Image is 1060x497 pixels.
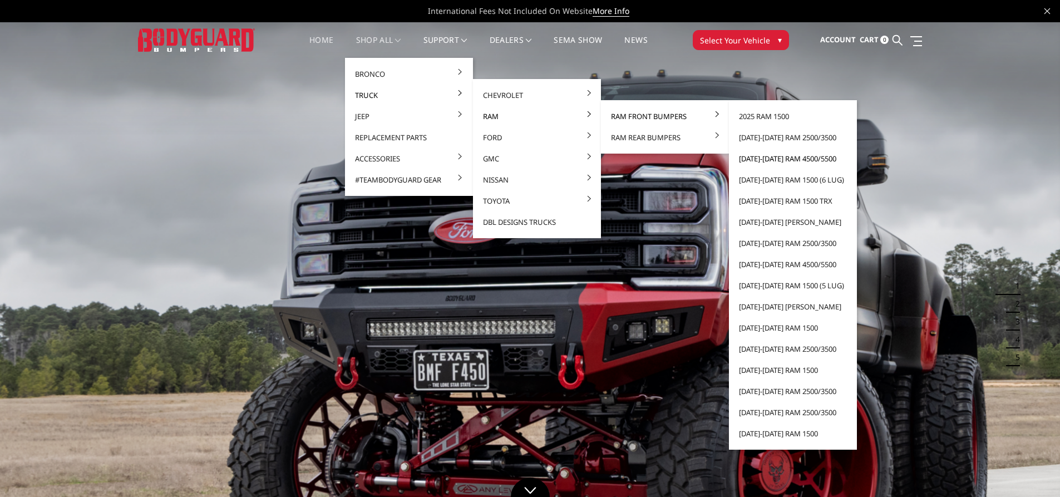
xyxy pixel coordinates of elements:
[490,36,532,58] a: Dealers
[1009,348,1020,366] button: 5 of 5
[733,275,852,296] a: [DATE]-[DATE] Ram 1500 (5 lug)
[624,36,647,58] a: News
[733,106,852,127] a: 2025 Ram 1500
[349,148,469,169] a: Accessories
[693,30,789,50] button: Select Your Vehicle
[733,317,852,338] a: [DATE]-[DATE] Ram 1500
[605,106,724,127] a: Ram Front Bumpers
[554,36,602,58] a: SEMA Show
[733,254,852,275] a: [DATE]-[DATE] Ram 4500/5500
[733,190,852,211] a: [DATE]-[DATE] Ram 1500 TRX
[477,127,596,148] a: Ford
[1009,331,1020,348] button: 4 of 5
[477,106,596,127] a: Ram
[733,233,852,254] a: [DATE]-[DATE] Ram 2500/3500
[477,169,596,190] a: Nissan
[733,423,852,444] a: [DATE]-[DATE] Ram 1500
[356,36,401,58] a: shop all
[349,127,469,148] a: Replacement Parts
[1009,295,1020,313] button: 2 of 5
[733,338,852,360] a: [DATE]-[DATE] Ram 2500/3500
[820,25,856,55] a: Account
[477,148,596,169] a: GMC
[1009,277,1020,295] button: 1 of 5
[860,35,879,45] span: Cart
[820,35,856,45] span: Account
[778,34,782,46] span: ▾
[423,36,467,58] a: Support
[700,35,770,46] span: Select Your Vehicle
[733,360,852,381] a: [DATE]-[DATE] Ram 1500
[733,127,852,148] a: [DATE]-[DATE] Ram 2500/3500
[733,148,852,169] a: [DATE]-[DATE] Ram 4500/5500
[605,127,724,148] a: Ram Rear Bumpers
[1009,313,1020,331] button: 3 of 5
[477,190,596,211] a: Toyota
[349,169,469,190] a: #TeamBodyguard Gear
[733,211,852,233] a: [DATE]-[DATE] [PERSON_NAME]
[880,36,889,44] span: 0
[860,25,889,55] a: Cart 0
[477,85,596,106] a: Chevrolet
[733,296,852,317] a: [DATE]-[DATE] [PERSON_NAME]
[349,85,469,106] a: Truck
[309,36,333,58] a: Home
[511,478,550,497] a: Click to Down
[733,169,852,190] a: [DATE]-[DATE] Ram 1500 (6 lug)
[593,6,629,17] a: More Info
[349,63,469,85] a: Bronco
[477,211,596,233] a: DBL Designs Trucks
[349,106,469,127] a: Jeep
[138,28,255,51] img: BODYGUARD BUMPERS
[1004,444,1060,497] iframe: Chat Widget
[733,381,852,402] a: [DATE]-[DATE] Ram 2500/3500
[733,402,852,423] a: [DATE]-[DATE] Ram 2500/3500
